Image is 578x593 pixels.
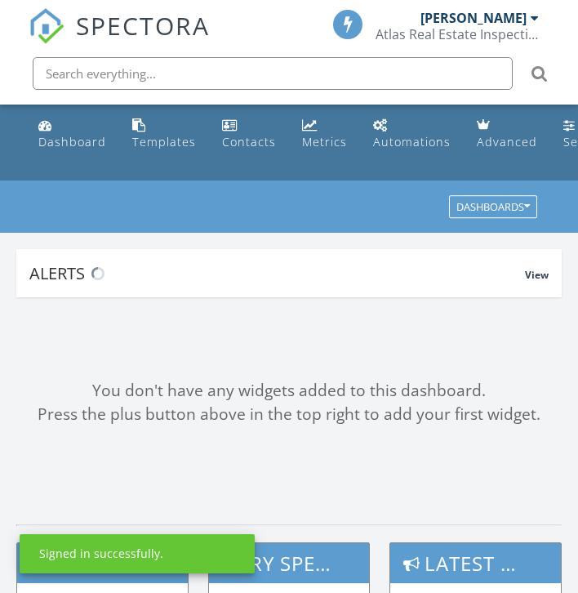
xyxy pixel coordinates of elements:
[470,111,544,158] a: Advanced
[477,134,537,149] div: Advanced
[420,10,527,26] div: [PERSON_NAME]
[302,134,347,149] div: Metrics
[132,134,196,149] div: Templates
[126,111,202,158] a: Templates
[449,196,537,219] button: Dashboards
[373,134,451,149] div: Automations
[296,111,353,158] a: Metrics
[29,8,64,44] img: The Best Home Inspection Software - Spectora
[390,543,561,583] h3: Latest Updates
[216,111,282,158] a: Contacts
[76,8,210,42] span: SPECTORA
[456,202,530,213] div: Dashboards
[32,111,113,158] a: Dashboard
[38,134,106,149] div: Dashboard
[29,22,210,56] a: SPECTORA
[33,57,513,90] input: Search everything...
[376,26,539,42] div: Atlas Real Estate Inspections PLLC
[16,403,562,426] div: Press the plus button above in the top right to add your first widget.
[525,268,549,282] span: View
[17,543,188,583] h3: Support
[222,134,276,149] div: Contacts
[209,543,370,583] h3: Try spectora advanced [DATE]
[29,262,525,284] div: Alerts
[367,111,457,158] a: Automations (Basic)
[39,546,163,562] div: Signed in successfully.
[16,379,562,403] div: You don't have any widgets added to this dashboard.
